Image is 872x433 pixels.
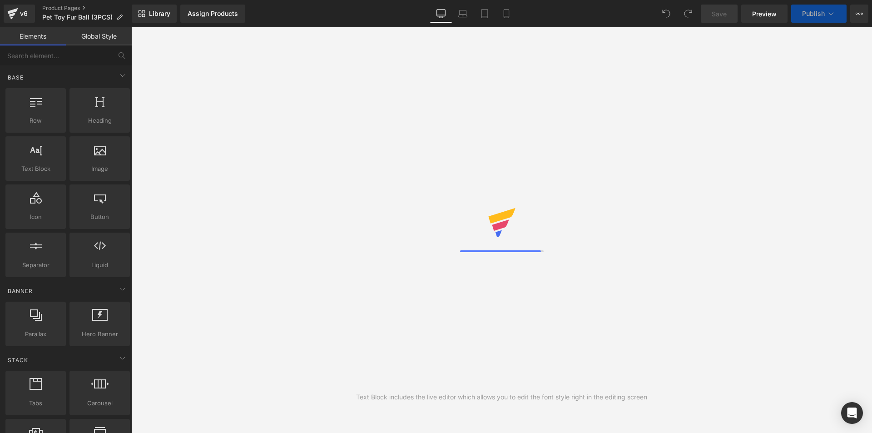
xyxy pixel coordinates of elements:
a: Product Pages [42,5,132,12]
a: Tablet [474,5,495,23]
span: Publish [802,10,825,17]
span: Save [712,9,727,19]
span: Heading [72,116,127,125]
span: Separator [8,260,63,270]
button: Publish [791,5,847,23]
span: Library [149,10,170,18]
a: Preview [741,5,788,23]
span: Stack [7,356,29,364]
span: Text Block [8,164,63,174]
span: Tabs [8,398,63,408]
div: v6 [18,8,30,20]
a: Desktop [430,5,452,23]
a: Global Style [66,27,132,45]
span: Pet Toy Fur Ball (3PCS) [42,14,113,21]
span: Liquid [72,260,127,270]
a: Mobile [495,5,517,23]
span: Banner [7,287,34,295]
span: Hero Banner [72,329,127,339]
div: Open Intercom Messenger [841,402,863,424]
span: Image [72,164,127,174]
button: Undo [657,5,675,23]
a: v6 [4,5,35,23]
div: Assign Products [188,10,238,17]
span: Icon [8,212,63,222]
button: More [850,5,868,23]
span: Button [72,212,127,222]
a: New Library [132,5,177,23]
span: Preview [752,9,777,19]
span: Row [8,116,63,125]
a: Laptop [452,5,474,23]
div: Text Block includes the live editor which allows you to edit the font style right in the editing ... [356,392,647,402]
span: Parallax [8,329,63,339]
button: Redo [679,5,697,23]
span: Base [7,73,25,82]
span: Carousel [72,398,127,408]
